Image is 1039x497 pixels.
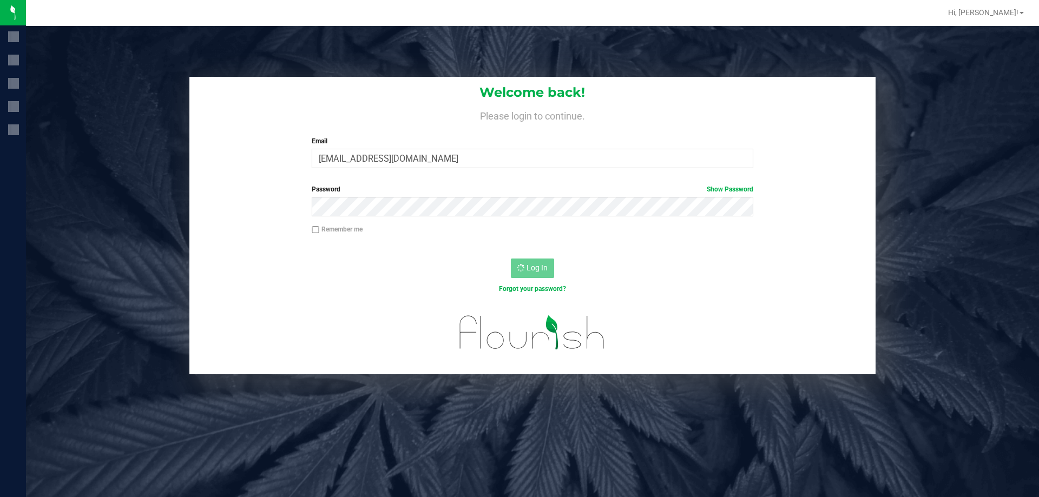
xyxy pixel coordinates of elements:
[446,305,618,360] img: flourish_logo.svg
[312,185,340,193] span: Password
[707,185,753,193] a: Show Password
[189,85,876,100] h1: Welcome back!
[499,285,566,293] a: Forgot your password?
[527,263,548,272] span: Log In
[312,224,363,234] label: Remember me
[312,136,753,146] label: Email
[312,226,319,234] input: Remember me
[948,8,1018,17] span: Hi, [PERSON_NAME]!
[189,108,876,121] h4: Please login to continue.
[511,259,554,278] button: Log In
